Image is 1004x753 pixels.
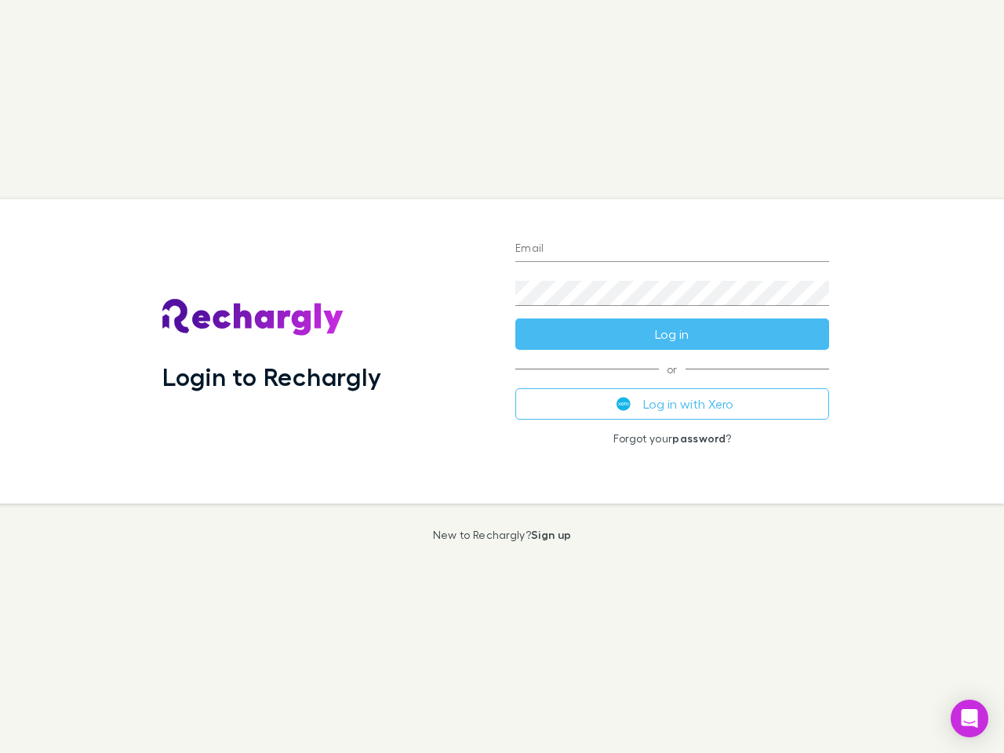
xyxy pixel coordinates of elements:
a: Sign up [531,528,571,541]
img: Rechargly's Logo [162,299,344,336]
button: Log in [515,318,829,350]
img: Xero's logo [617,397,631,411]
div: Open Intercom Messenger [951,700,988,737]
p: New to Rechargly? [433,529,572,541]
h1: Login to Rechargly [162,362,381,391]
a: password [672,431,726,445]
button: Log in with Xero [515,388,829,420]
p: Forgot your ? [515,432,829,445]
